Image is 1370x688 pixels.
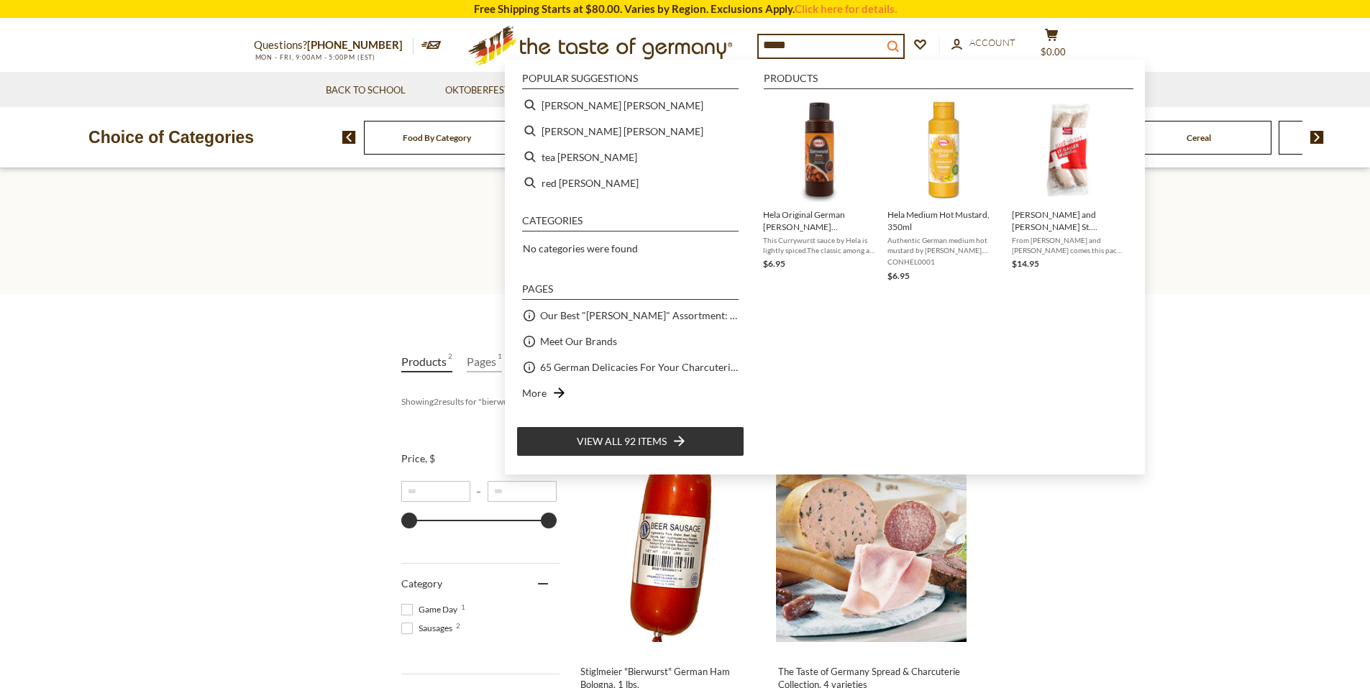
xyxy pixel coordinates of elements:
span: Price [401,452,435,464]
span: [PERSON_NAME] and [PERSON_NAME] St. [PERSON_NAME] Weisswurst, 10 oz. [1012,208,1125,233]
button: $0.00 [1031,28,1074,64]
li: More [516,380,744,406]
span: $6.95 [763,258,785,269]
a: Schaller and Weber Sankt Galler Wurst[PERSON_NAME] and [PERSON_NAME] St. [PERSON_NAME] Weisswurst... [1012,98,1125,283]
span: 2 [456,622,460,629]
img: The Taste of Germany Spread & Charcuterie Collection, 4 varieties [776,451,967,642]
span: $6.95 [887,270,910,281]
a: Click here for details. [795,2,897,15]
span: , $ [425,452,435,464]
span: Sausages [401,622,457,635]
span: This Currywurst sauce by Hela is lightly spiced.The classic among all [PERSON_NAME] ketchups in [... [763,235,876,255]
span: View all 92 items [577,434,667,449]
a: Cereal [1187,132,1211,143]
span: From [PERSON_NAME] and [PERSON_NAME] comes this pack of 2 authentic, beloved Swiss veal and pork ... [1012,235,1125,255]
span: – [470,486,488,497]
li: red wurst [516,170,744,196]
li: Schaller and Weber St. Galler Weisswurst, 10 oz. [1006,92,1131,289]
a: 65 German Delicacies For Your Charcuterie Board [540,359,739,375]
span: MON - FRI, 9:00AM - 5:00PM (EST) [254,53,376,61]
a: Food By Category [403,132,471,143]
span: Hela Original German [PERSON_NAME] [PERSON_NAME] Sauce, 300ml [763,208,876,233]
a: [PHONE_NUMBER] [307,38,403,51]
a: Account [951,35,1015,51]
span: Account [969,37,1015,48]
span: Hela Medium Hot Mustard, 350ml [887,208,1000,233]
a: Hela Medium Hot Mustard, 350mlAuthentic German medium hot mustard by [PERSON_NAME]. Made with fin... [887,98,1000,283]
li: 65 German Delicacies For Your Charcuterie Board [516,354,744,380]
a: Our Best "[PERSON_NAME]" Assortment: 33 Choices For The Grillabend [540,307,739,324]
li: weiss wurst [516,118,744,144]
p: Questions? [254,36,414,55]
input: Maximum value [488,481,557,502]
li: Products [764,73,1133,89]
div: Instant Search Results [505,60,1145,474]
li: tea wurst [516,144,744,170]
li: View all 92 items [516,426,744,457]
li: Categories [522,216,739,231]
input: Minimum value [401,481,470,502]
a: Meet Our Brands [540,333,617,349]
span: Game Day [401,603,462,616]
a: View Products Tab [401,352,452,372]
span: CONHEL0001 [887,257,1000,267]
span: $0.00 [1041,46,1066,58]
img: next arrow [1310,131,1324,144]
li: curry wurst [516,92,744,118]
span: 1 [461,603,465,610]
li: Popular suggestions [522,73,739,89]
span: No categories were found [523,242,638,254]
li: Hela Medium Hot Mustard, 350ml [882,92,1006,289]
span: 1 [498,352,502,371]
a: Oktoberfest [445,83,519,98]
b: 2 [434,396,439,407]
a: Back to School [326,83,406,98]
li: Meet Our Brands [516,329,744,354]
li: Our Best "[PERSON_NAME]" Assortment: 33 Choices For The Grillabend [516,303,744,329]
li: Pages [522,284,739,300]
span: Authentic German medium hot mustard by [PERSON_NAME]. Made with fine-grained, selected mustard se... [887,235,1000,255]
span: Category [401,577,442,590]
div: Showing results for " " [401,389,750,413]
h1: Search results [45,233,1325,265]
img: Schaller and Weber Sankt Galler Wurst [1016,98,1120,202]
a: View Pages Tab [467,352,502,372]
img: previous arrow [342,131,356,144]
span: 2 [448,352,452,371]
a: Hela Mild Currywurst SauceHela Original German [PERSON_NAME] [PERSON_NAME] Sauce, 300mlThis Curry... [763,98,876,283]
img: Hela Mild Currywurst Sauce [767,98,872,202]
span: $14.95 [1012,258,1039,269]
li: Hela Original German Curry Wurst Sauce, 300ml [757,92,882,289]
